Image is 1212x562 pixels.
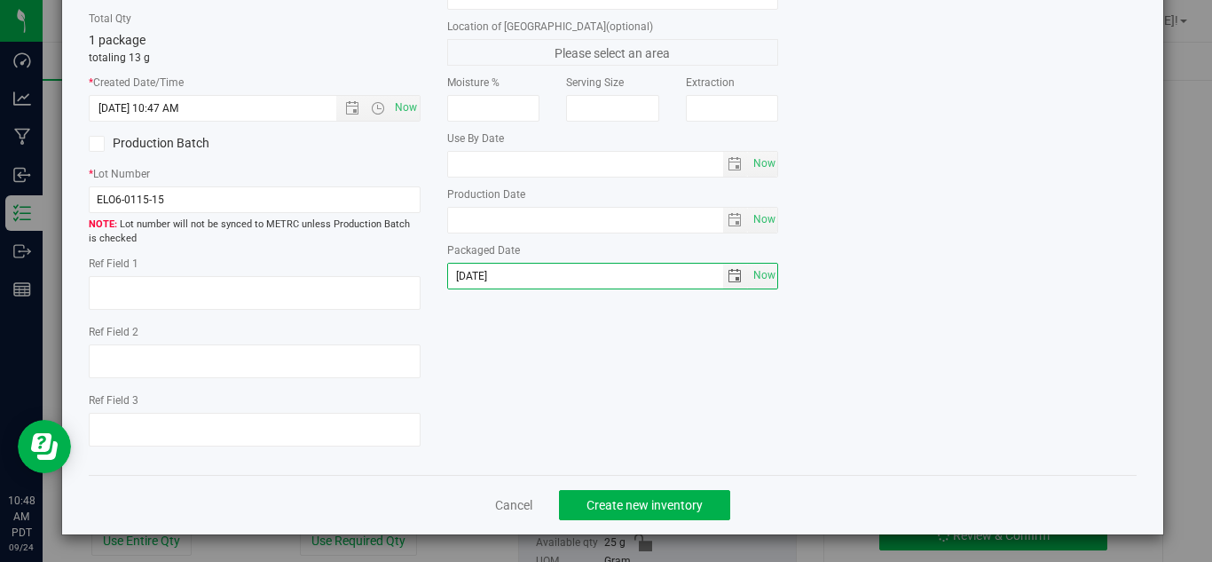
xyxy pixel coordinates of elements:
[723,208,749,233] span: select
[723,264,749,289] span: select
[363,101,393,115] span: Open the time view
[566,75,659,91] label: Serving Size
[447,186,779,202] label: Production Date
[89,33,146,47] span: 1 package
[89,166,421,182] label: Lot Number
[89,218,421,247] span: Lot number will not be synced to METRC unless Production Batch is checked
[586,498,703,512] span: Create new inventory
[686,75,779,91] label: Extraction
[749,151,779,177] span: Set Current date
[447,75,540,91] label: Moisture %
[89,392,421,408] label: Ref Field 3
[748,152,777,177] span: select
[606,20,653,33] span: (optional)
[89,11,421,27] label: Total Qty
[748,208,777,233] span: select
[89,324,421,340] label: Ref Field 2
[89,75,421,91] label: Created Date/Time
[749,263,779,289] span: Set Current date
[89,256,421,272] label: Ref Field 1
[447,131,779,146] label: Use By Date
[749,207,779,233] span: Set Current date
[89,134,241,153] label: Production Batch
[723,152,749,177] span: select
[447,39,779,66] span: Please select an area
[18,420,71,473] iframe: Resource center
[336,101,366,115] span: Open the date view
[447,242,779,258] label: Packaged Date
[748,264,777,289] span: select
[559,490,730,520] button: Create new inventory
[447,19,779,35] label: Location of [GEOGRAPHIC_DATA]
[89,50,421,66] p: totaling 13 g
[495,496,532,514] a: Cancel
[390,95,421,121] span: Set Current date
